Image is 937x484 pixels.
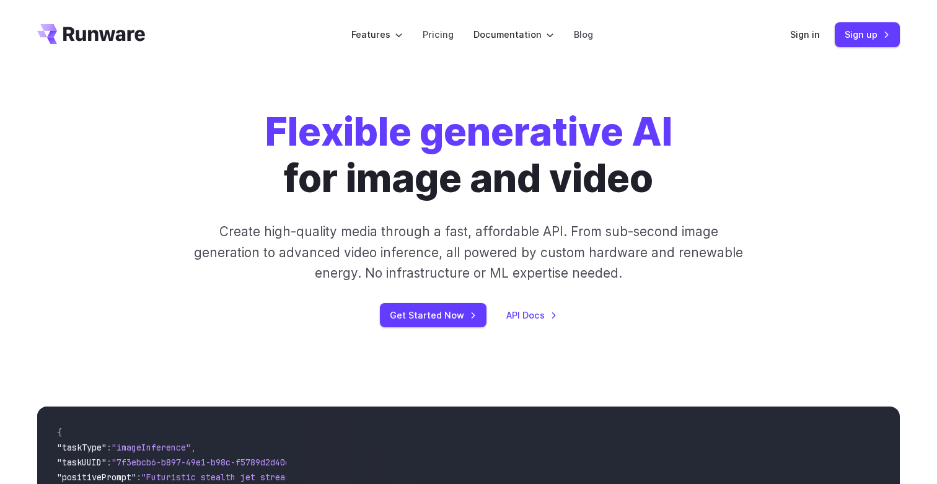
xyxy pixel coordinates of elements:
[423,27,454,42] a: Pricing
[112,442,191,453] span: "imageInference"
[107,457,112,468] span: :
[265,109,672,201] h1: for image and video
[191,442,196,453] span: ,
[112,457,300,468] span: "7f3ebcb6-b897-49e1-b98c-f5789d2d40d7"
[574,27,593,42] a: Blog
[57,472,136,483] span: "positivePrompt"
[506,308,557,322] a: API Docs
[473,27,554,42] label: Documentation
[57,427,62,438] span: {
[141,472,592,483] span: "Futuristic stealth jet streaking through a neon-lit cityscape with glowing purple exhaust"
[790,27,820,42] a: Sign in
[193,221,745,283] p: Create high-quality media through a fast, affordable API. From sub-second image generation to adv...
[351,27,403,42] label: Features
[380,303,486,327] a: Get Started Now
[265,108,672,155] strong: Flexible generative AI
[57,442,107,453] span: "taskType"
[107,442,112,453] span: :
[37,24,145,44] a: Go to /
[57,457,107,468] span: "taskUUID"
[136,472,141,483] span: :
[835,22,900,46] a: Sign up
